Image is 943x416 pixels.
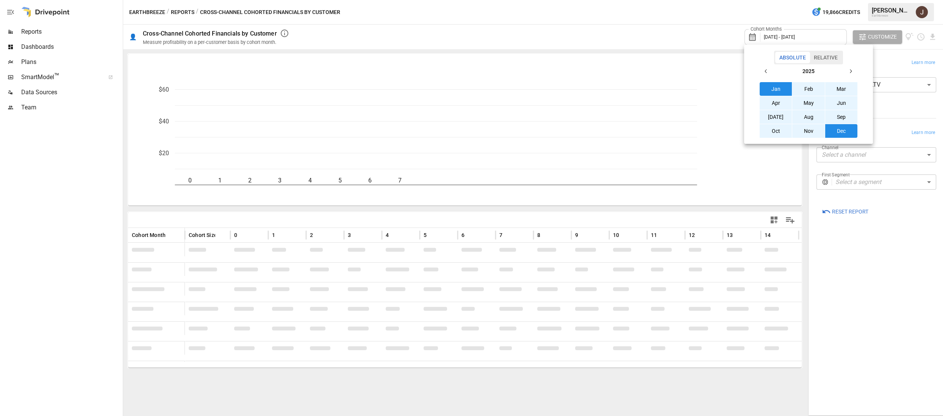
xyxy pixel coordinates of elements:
button: Dec [825,124,858,138]
button: Aug [792,110,825,124]
button: Relative [810,52,842,63]
button: May [792,96,825,110]
button: 2025 [773,64,844,78]
button: Jan [760,82,792,96]
button: Sep [825,110,858,124]
button: Mar [825,82,858,96]
button: [DATE] [760,110,792,124]
button: Oct [760,124,792,138]
button: Apr [760,96,792,110]
button: Nov [792,124,825,138]
button: Feb [792,82,825,96]
button: Absolute [775,52,810,63]
button: Jun [825,96,858,110]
